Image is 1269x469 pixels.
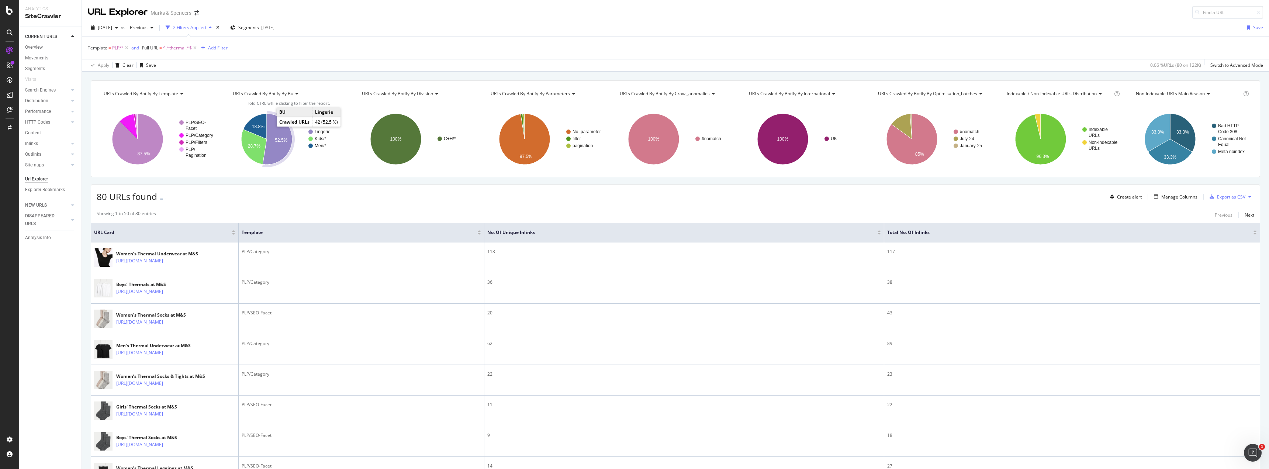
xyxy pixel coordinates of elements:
[186,147,196,152] text: PLP/
[887,279,1257,286] div: 38
[25,97,48,105] div: Distribution
[116,380,163,387] a: [URL][DOMAIN_NAME]
[215,24,221,31] div: times
[113,59,134,71] button: Clear
[491,90,570,97] span: URLs Crawled By Botify By parameters
[146,62,156,68] div: Save
[94,338,113,362] img: main image
[25,175,48,183] div: Url Explorer
[487,401,881,408] div: 11
[94,368,113,392] img: main image
[1037,154,1049,159] text: 96.3%
[315,143,326,148] text: Men/*
[871,107,996,171] svg: A chart.
[1218,136,1246,141] text: Canonical Not
[1089,146,1100,151] text: URLs
[25,76,44,83] a: Visits
[112,43,124,53] span: PLP/*
[573,129,601,134] text: No_parameter
[242,229,466,236] span: Template
[25,65,76,73] a: Segments
[25,161,44,169] div: Sitemaps
[25,33,57,41] div: CURRENT URLS
[1000,107,1124,171] div: A chart.
[25,129,76,137] a: Content
[186,140,207,145] text: PLP/Filters
[116,441,163,448] a: [URL][DOMAIN_NAME]
[25,65,45,73] div: Segments
[88,59,109,71] button: Apply
[390,137,401,142] text: 100%
[88,45,107,51] span: Template
[242,401,481,408] div: PLP/SEO-Facet
[487,279,881,286] div: 36
[1215,210,1232,219] button: Previous
[1215,212,1232,218] div: Previous
[242,432,481,439] div: PLP/SEO-Facet
[573,143,593,148] text: pagination
[116,318,163,326] a: [URL][DOMAIN_NAME]
[25,175,76,183] a: Url Explorer
[1217,194,1245,200] div: Export as CSV
[25,118,69,126] a: HTTP Codes
[116,281,195,288] div: Boys’ Thermals at M&S
[94,399,113,423] img: main image
[163,22,215,34] button: 2 Filters Applied
[238,24,259,31] span: Segments
[1089,127,1108,132] text: Indexable
[122,62,134,68] div: Clear
[94,430,113,454] img: main image
[25,33,69,41] a: CURRENT URLS
[312,117,341,127] td: 42 (52.5 %)
[121,24,127,31] span: vs
[1207,59,1263,71] button: Switch to Advanced Mode
[246,100,330,106] span: Hold CTRL while clicking to filter the report.
[747,88,861,100] h4: URLs Crawled By Botify By international
[186,153,207,158] text: Pagination
[1164,155,1176,160] text: 33.3%
[94,307,113,331] img: main image
[742,107,867,171] svg: A chart.
[25,97,69,105] a: Distribution
[186,133,213,138] text: PLP/Category
[648,137,660,142] text: 100%
[915,152,924,157] text: 85%
[25,129,41,137] div: Content
[137,59,156,71] button: Save
[1253,24,1263,31] div: Save
[116,404,195,410] div: Girls' Thermal Socks at M&S
[116,410,163,418] a: [URL][DOMAIN_NAME]
[116,312,195,318] div: Women’s Thermal Socks at M&S
[1005,88,1113,100] h4: Indexable / Non-Indexable URLs Distribution
[1207,191,1245,203] button: Export as CSV
[194,10,199,15] div: arrow-right-arrow-left
[25,108,69,115] a: Performance
[960,129,979,134] text: #nomatch
[25,44,43,51] div: Overview
[25,212,62,228] div: DISAPPEARED URLS
[277,117,312,127] td: Crawled URLs
[127,24,148,31] span: Previous
[165,196,166,202] div: -
[252,124,264,129] text: 18.8%
[25,201,47,209] div: NEW URLS
[1129,107,1254,171] svg: A chart.
[97,190,157,203] span: 80 URLs found
[360,88,474,100] h4: URLs Crawled By Botify By division
[208,45,228,51] div: Add Filter
[25,108,51,115] div: Performance
[1150,62,1201,68] div: 0.06 % URLs ( 80 on 122K )
[887,371,1257,377] div: 23
[25,234,76,242] a: Analysis Info
[960,143,982,148] text: January-25
[242,371,481,377] div: PLP/Category
[355,107,480,171] div: A chart.
[362,90,433,97] span: URLs Crawled By Botify By division
[25,151,41,158] div: Outlinks
[226,107,350,171] svg: A chart.
[1089,133,1100,138] text: URLs
[1245,210,1254,219] button: Next
[277,107,312,117] td: BU
[444,136,456,141] text: C+H/*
